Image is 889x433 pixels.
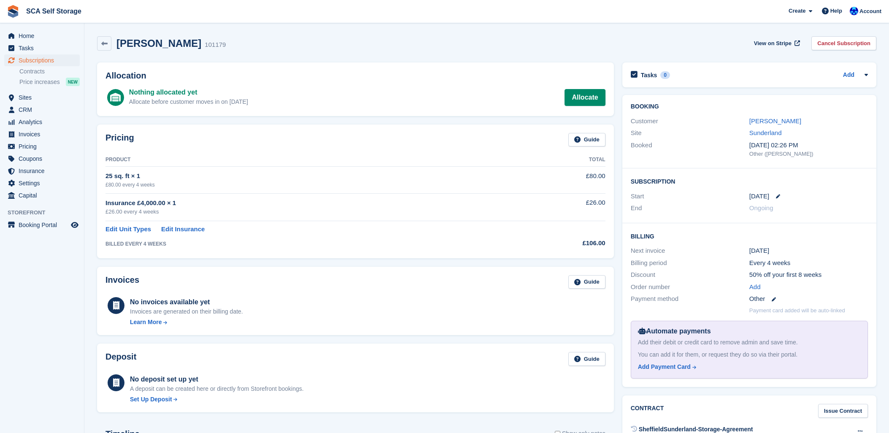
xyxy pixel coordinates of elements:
[19,42,69,54] span: Tasks
[749,129,782,136] a: Sunderland
[105,153,512,167] th: Product
[631,282,749,292] div: Order number
[19,68,80,76] a: Contracts
[4,128,80,140] a: menu
[116,38,201,49] h2: [PERSON_NAME]
[631,258,749,268] div: Billing period
[130,384,304,393] p: A deposit can be created here or directly from Storefront bookings.
[638,338,861,347] div: Add their debit or credit card to remove admin and save time.
[568,352,605,366] a: Guide
[19,128,69,140] span: Invoices
[19,92,69,103] span: Sites
[19,153,69,165] span: Coupons
[749,270,868,280] div: 50% off your first 8 weeks
[130,318,162,327] div: Learn More
[749,204,773,211] span: Ongoing
[512,167,605,193] td: £80.00
[161,225,205,234] a: Edit Insurance
[4,189,80,201] a: menu
[23,4,85,18] a: SCA Self Storage
[105,71,605,81] h2: Allocation
[4,92,80,103] a: menu
[631,116,749,126] div: Customer
[130,318,243,327] a: Learn More
[4,42,80,54] a: menu
[105,198,512,208] div: Insurance £4,000.00 × 1
[7,5,19,18] img: stora-icon-8386f47178a22dfd0bd8f6a31ec36ba5ce8667c1dd55bd0f319d3a0aa187defe.svg
[749,258,868,268] div: Every 4 weeks
[631,203,749,213] div: End
[754,39,792,48] span: View on Stripe
[70,220,80,230] a: Preview store
[105,171,512,181] div: 25 sq. ft × 1
[631,141,749,158] div: Booked
[850,7,858,15] img: Kelly Neesham
[631,128,749,138] div: Site
[749,117,801,124] a: [PERSON_NAME]
[19,189,69,201] span: Capital
[130,374,304,384] div: No deposit set up yet
[859,7,881,16] span: Account
[631,232,868,240] h2: Billing
[66,78,80,86] div: NEW
[565,89,605,106] a: Allocate
[638,350,861,359] div: You can add it for them, or request they do so via their portal.
[19,141,69,152] span: Pricing
[749,192,769,201] time: 2025-08-22 00:00:00 UTC
[19,116,69,128] span: Analytics
[749,294,868,304] div: Other
[19,219,69,231] span: Booking Portal
[568,133,605,147] a: Guide
[751,36,802,50] a: View on Stripe
[811,36,876,50] a: Cancel Subscription
[818,404,868,418] a: Issue Contract
[129,87,248,97] div: Nothing allocated yet
[4,116,80,128] a: menu
[4,104,80,116] a: menu
[4,177,80,189] a: menu
[631,246,749,256] div: Next invoice
[660,71,670,79] div: 0
[631,270,749,280] div: Discount
[8,208,84,217] span: Storefront
[631,103,868,110] h2: Booking
[130,395,172,404] div: Set Up Deposit
[205,40,226,50] div: 101179
[4,219,80,231] a: menu
[749,141,868,150] div: [DATE] 02:26 PM
[631,192,749,201] div: Start
[638,326,861,336] div: Automate payments
[512,193,605,221] td: £26.00
[130,297,243,307] div: No invoices available yet
[4,30,80,42] a: menu
[631,404,664,418] h2: Contract
[19,78,60,86] span: Price increases
[105,240,512,248] div: BILLED EVERY 4 WEEKS
[631,294,749,304] div: Payment method
[631,177,868,185] h2: Subscription
[749,282,761,292] a: Add
[19,104,69,116] span: CRM
[4,165,80,177] a: menu
[105,133,134,147] h2: Pricing
[638,363,691,371] div: Add Payment Card
[105,208,512,216] div: £26.00 every 4 weeks
[641,71,657,79] h2: Tasks
[512,153,605,167] th: Total
[830,7,842,15] span: Help
[843,70,854,80] a: Add
[105,275,139,289] h2: Invoices
[105,225,151,234] a: Edit Unit Types
[749,150,868,158] div: Other ([PERSON_NAME])
[105,352,136,366] h2: Deposit
[4,153,80,165] a: menu
[19,54,69,66] span: Subscriptions
[4,141,80,152] a: menu
[568,275,605,289] a: Guide
[749,246,868,256] div: [DATE]
[4,54,80,66] a: menu
[130,307,243,316] div: Invoices are generated on their billing date.
[512,238,605,248] div: £106.00
[105,181,512,189] div: £80.00 every 4 weeks
[19,77,80,87] a: Price increases NEW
